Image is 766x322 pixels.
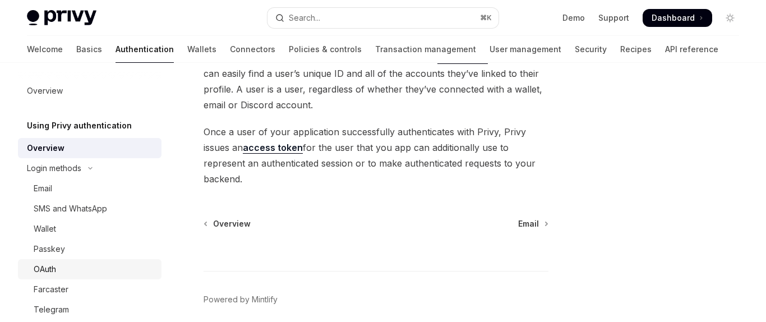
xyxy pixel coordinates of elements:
a: Policies & controls [289,36,362,63]
a: Overview [205,218,251,229]
a: OAuth [18,259,161,279]
a: Support [598,12,629,24]
button: Toggle dark mode [721,9,739,27]
div: Search... [289,11,320,25]
a: API reference [665,36,718,63]
a: Email [518,218,547,229]
a: Powered by Mintlify [204,294,278,305]
a: Transaction management [375,36,476,63]
div: OAuth [34,263,56,276]
div: Farcaster [34,283,68,296]
h5: Using Privy authentication [27,119,132,132]
a: Authentication [116,36,174,63]
a: Basics [76,36,102,63]
a: Connectors [230,36,275,63]
a: Telegram [18,300,161,320]
div: Telegram [34,303,69,316]
div: Login methods [27,162,81,175]
a: Wallet [18,219,161,239]
span: ⌘ K [480,13,492,22]
a: access token [243,142,303,154]
span: Dashboard [652,12,695,24]
a: Email [18,178,161,199]
span: Email [518,218,539,229]
div: Overview [27,141,64,155]
div: Wallet [34,222,56,236]
a: Overview [18,138,161,158]
a: Wallets [187,36,216,63]
div: Overview [27,84,63,98]
img: light logo [27,10,96,26]
a: Overview [18,81,161,101]
button: Open search [267,8,499,28]
div: SMS and WhatsApp [34,202,107,215]
a: SMS and WhatsApp [18,199,161,219]
a: Farcaster [18,279,161,300]
span: All of Privy’s authentication methods create a common , where you can easily find a user’s unique... [204,50,548,113]
div: Passkey [34,242,65,256]
span: Once a user of your application successfully authenticates with Privy, Privy issues an for the us... [204,124,548,187]
a: User management [490,36,561,63]
a: Recipes [620,36,652,63]
a: Welcome [27,36,63,63]
div: Email [34,182,52,195]
button: Toggle Login methods section [18,158,161,178]
a: Passkey [18,239,161,259]
span: Overview [213,218,251,229]
a: Demo [562,12,585,24]
a: Security [575,36,607,63]
a: Dashboard [643,9,712,27]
